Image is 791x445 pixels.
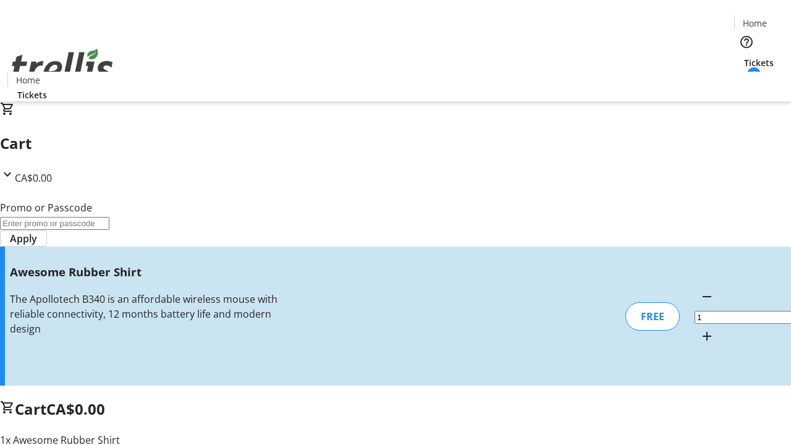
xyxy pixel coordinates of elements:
span: Home [16,74,40,87]
span: Tickets [744,56,774,69]
button: Cart [734,69,759,94]
div: The Apollotech B340 is an affordable wireless mouse with reliable connectivity, 12 months battery... [10,292,280,336]
h3: Awesome Rubber Shirt [10,263,280,281]
span: Apply [10,231,37,246]
button: Decrement by one [695,284,719,309]
button: Increment by one [695,324,719,349]
span: Tickets [17,88,47,101]
a: Tickets [7,88,57,101]
a: Home [8,74,48,87]
div: FREE [625,302,680,331]
span: Home [743,17,767,30]
span: CA$0.00 [46,399,105,419]
img: Orient E2E Organization VdKtsHugBu's Logo [7,35,117,97]
span: CA$0.00 [15,171,52,185]
a: Tickets [734,56,784,69]
a: Home [735,17,774,30]
button: Help [734,30,759,54]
